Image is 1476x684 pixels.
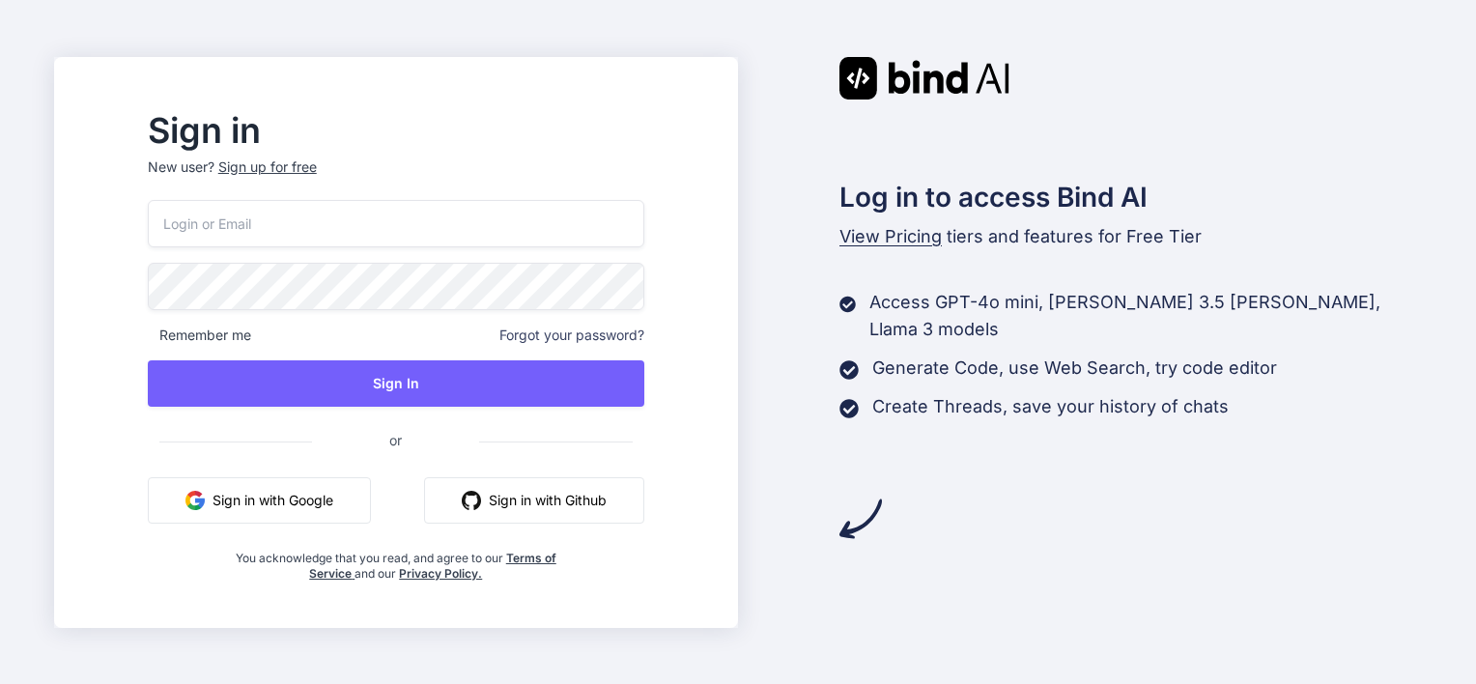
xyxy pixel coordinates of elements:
p: Create Threads, save your history of chats [872,393,1229,420]
span: Forgot your password? [499,326,644,345]
img: Bind AI logo [839,57,1009,100]
p: New user? [148,157,644,200]
span: or [312,416,479,464]
p: Generate Code, use Web Search, try code editor [872,355,1277,382]
img: google [185,491,205,510]
input: Login or Email [148,200,644,247]
p: Access GPT-4o mini, [PERSON_NAME] 3.5 [PERSON_NAME], Llama 3 models [869,289,1422,343]
img: github [462,491,481,510]
a: Terms of Service [309,551,556,581]
img: arrow [839,498,882,540]
span: View Pricing [839,226,942,246]
h2: Log in to access Bind AI [839,177,1423,217]
p: tiers and features for Free Tier [839,223,1423,250]
span: Remember me [148,326,251,345]
button: Sign in with Google [148,477,371,524]
button: Sign in with Github [424,477,644,524]
div: Sign up for free [218,157,317,177]
div: You acknowledge that you read, and agree to our and our [230,539,561,582]
h2: Sign in [148,115,644,146]
button: Sign In [148,360,644,407]
a: Privacy Policy. [399,566,482,581]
